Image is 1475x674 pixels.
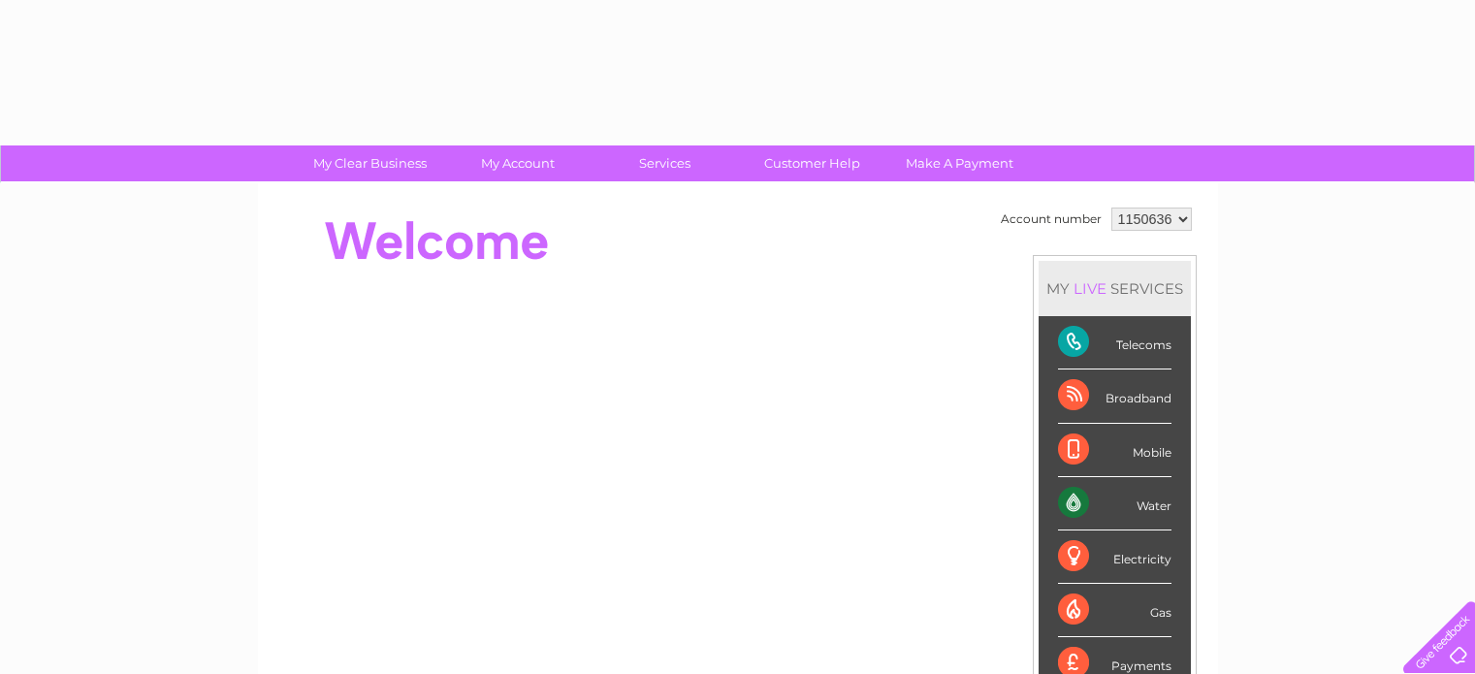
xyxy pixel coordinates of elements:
div: Broadband [1058,369,1171,423]
a: Customer Help [732,145,892,181]
div: LIVE [1070,279,1110,298]
a: My Account [437,145,597,181]
td: Account number [996,203,1106,236]
div: Water [1058,477,1171,530]
div: Electricity [1058,530,1171,584]
div: Telecoms [1058,316,1171,369]
div: Mobile [1058,424,1171,477]
a: Make A Payment [880,145,1040,181]
div: Gas [1058,584,1171,637]
a: Services [585,145,745,181]
div: MY SERVICES [1039,261,1191,316]
a: My Clear Business [290,145,450,181]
